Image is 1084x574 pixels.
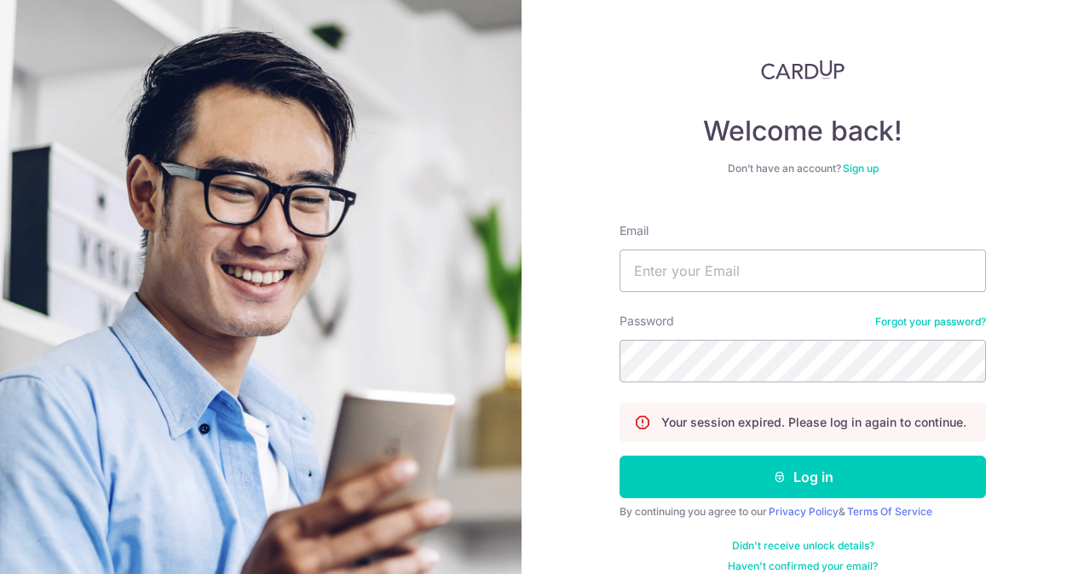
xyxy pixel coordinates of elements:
img: CardUp Logo [761,60,845,80]
a: Privacy Policy [769,505,839,518]
a: Terms Of Service [847,505,932,518]
a: Forgot your password? [875,315,986,329]
a: Sign up [843,162,879,175]
a: Haven't confirmed your email? [728,560,878,573]
h4: Welcome back! [620,114,986,148]
a: Didn't receive unlock details? [732,539,874,553]
label: Password [620,313,674,330]
button: Log in [620,456,986,498]
div: Don’t have an account? [620,162,986,175]
input: Enter your Email [620,250,986,292]
p: Your session expired. Please log in again to continue. [661,414,966,431]
label: Email [620,222,649,239]
div: By continuing you agree to our & [620,505,986,519]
